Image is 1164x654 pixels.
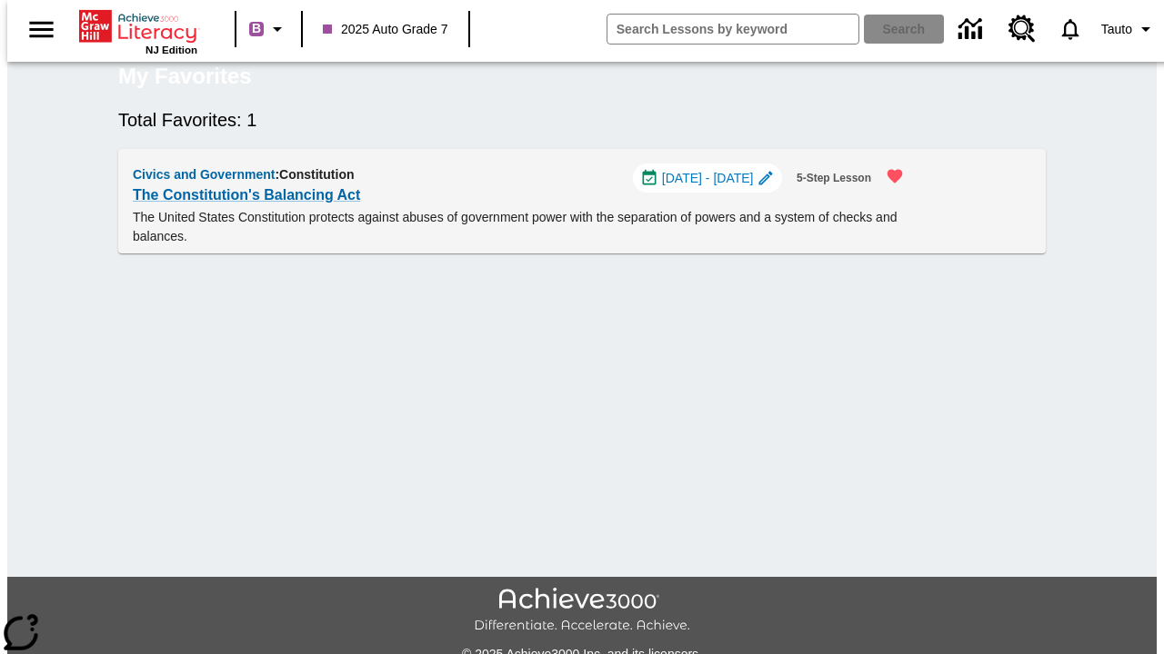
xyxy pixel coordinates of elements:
[789,163,878,193] button: 5-Step Lesson
[118,105,1046,134] h6: Total Favorites: 1
[1047,5,1094,53] a: Notifications
[662,169,754,188] span: [DATE] - [DATE]
[875,156,915,196] button: Remove from Favorites
[1101,20,1132,39] span: Tauto
[607,15,858,44] input: search field
[797,169,871,188] span: 5-Step Lesson
[252,17,261,40] span: B
[79,6,197,55] div: Home
[275,167,354,182] span: : Constitution
[133,167,275,182] span: Civics and Government
[948,5,998,54] a: Data Center
[145,45,197,55] span: NJ Edition
[133,183,360,208] a: The Constitution's Balancing Act
[474,588,690,634] img: Achieve3000 Differentiate Accelerate Achieve
[1094,13,1164,45] button: Profile/Settings
[15,3,68,56] button: Open side menu
[323,20,448,39] span: 2025 Auto Grade 7
[133,208,915,246] p: The United States Constitution protects against abuses of government power with the separation of...
[79,8,197,45] a: Home
[633,163,782,193] div: Sep 01 - Sep 01 Choose Dates
[118,62,252,91] h5: My Favorites
[998,5,1047,54] a: Resource Center, Will open in new tab
[242,13,296,45] button: Boost Class color is purple. Change class color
